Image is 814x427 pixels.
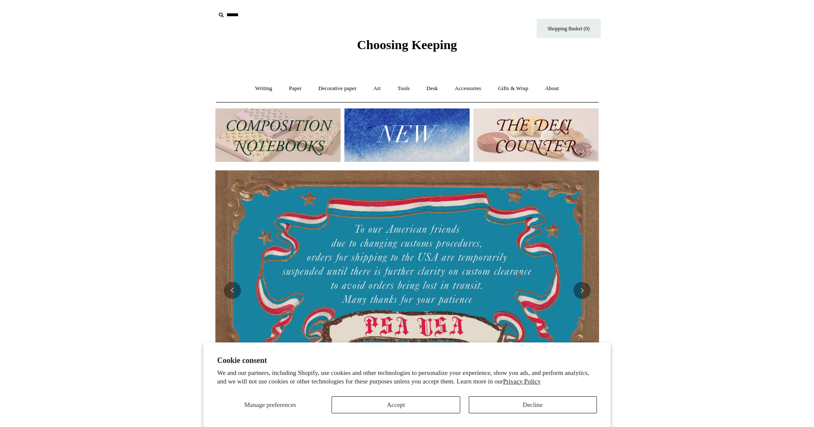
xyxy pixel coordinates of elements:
button: Accept [332,396,460,413]
a: Desk [419,77,446,100]
img: 202302 Composition ledgers.jpg__PID:69722ee6-fa44-49dd-a067-31375e5d54ec [215,108,341,162]
span: Choosing Keeping [357,38,457,52]
img: USA PSA .jpg__PID:33428022-6587-48b7-8b57-d7eefc91f15a [215,170,599,384]
button: Decline [469,396,597,413]
a: Tools [390,77,417,100]
img: The Deli Counter [473,108,599,162]
a: Decorative paper [311,77,364,100]
p: We and our partners, including Shopify, use cookies and other technologies to personalize your ex... [217,369,597,386]
a: Art [366,77,388,100]
a: About [537,77,567,100]
a: Privacy Policy [503,378,541,385]
button: Previous [224,282,241,299]
a: Accessories [447,77,489,100]
a: Writing [247,77,280,100]
a: Gifts & Wrap [490,77,536,100]
a: Shopping Basket (0) [537,19,601,38]
button: Next [573,282,591,299]
span: Manage preferences [244,401,296,408]
button: Manage preferences [217,396,323,413]
a: Paper [281,77,309,100]
img: New.jpg__PID:f73bdf93-380a-4a35-bcfe-7823039498e1 [344,108,470,162]
a: Choosing Keeping [357,44,457,50]
h2: Cookie consent [217,356,597,365]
